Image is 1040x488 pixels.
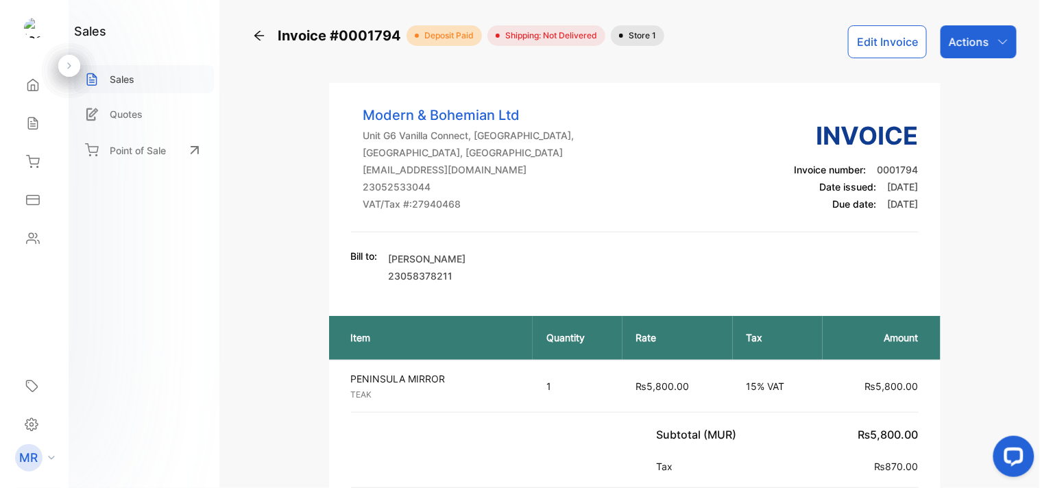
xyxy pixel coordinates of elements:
p: 1 [546,379,609,393]
button: Actions [941,25,1017,58]
span: ₨5,800.00 [636,380,690,392]
a: Sales [74,65,214,93]
p: [GEOGRAPHIC_DATA], [GEOGRAPHIC_DATA] [363,145,575,160]
a: Quotes [74,100,214,128]
span: Shipping: Not Delivered [500,29,597,42]
img: logo [24,18,45,38]
p: PENINSULA MIRROR [351,371,522,386]
p: TEAK [351,389,522,401]
p: Tax [657,459,679,474]
span: [DATE] [888,198,919,210]
span: Date issued: [820,181,877,193]
p: Quantity [546,330,609,345]
p: Bill to: [351,249,378,263]
p: Unit G6 Vanilla Connect, [GEOGRAPHIC_DATA], [363,128,575,143]
span: Invoice #0001794 [278,25,407,46]
p: 15% VAT [747,379,809,393]
p: Modern & Bohemian Ltd [363,105,575,125]
p: Item [351,330,519,345]
p: MR [20,449,38,467]
p: 23052533044 [363,180,575,194]
a: Point of Sale [74,135,214,165]
p: Sales [110,72,134,86]
span: ₨5,800.00 [858,428,919,441]
p: Quotes [110,107,143,121]
span: [DATE] [888,181,919,193]
button: Edit Invoice [848,25,927,58]
h1: sales [74,22,106,40]
p: Amount [836,330,919,345]
span: ₨5,800.00 [865,380,919,392]
span: Due date: [833,198,877,210]
p: Rate [636,330,719,345]
span: deposit paid [419,29,474,42]
span: 0001794 [878,164,919,175]
span: Store 1 [623,29,656,42]
p: Tax [747,330,809,345]
p: Point of Sale [110,143,166,158]
p: VAT/Tax #: 27940468 [363,197,575,211]
span: ₨870.00 [875,461,919,472]
p: Subtotal (MUR) [657,426,742,443]
span: Invoice number: [795,164,867,175]
h3: Invoice [795,117,919,154]
p: [PERSON_NAME] [389,252,466,266]
iframe: LiveChat chat widget [982,430,1040,488]
p: [EMAIL_ADDRESS][DOMAIN_NAME] [363,162,575,177]
p: 23058378211 [389,269,466,283]
p: Actions [949,34,989,50]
